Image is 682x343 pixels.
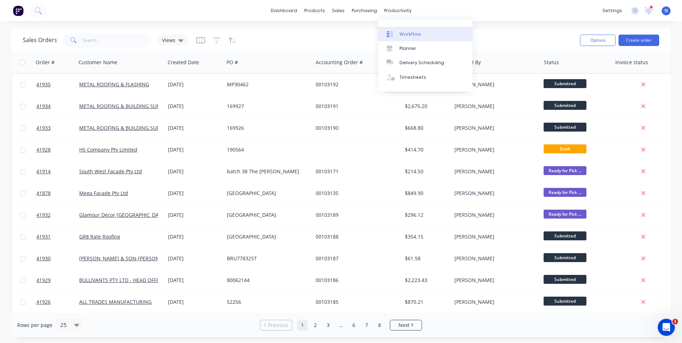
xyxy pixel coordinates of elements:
div: [PERSON_NAME] [454,255,534,262]
a: 41933 [36,117,79,139]
div: [PERSON_NAME] [454,103,534,110]
a: HS Company Pty Limited [79,146,137,153]
a: 41878 [36,183,79,204]
a: Page 3 [323,320,334,331]
a: Page 2 [310,320,321,331]
button: Options [580,35,616,46]
div: $2,675.20 [405,103,447,110]
a: ALL TRADES MANUFACTURING [79,298,152,305]
span: 41926 [36,298,51,306]
span: Views [162,36,175,44]
h1: Sales Orders [23,37,57,43]
span: Submitted [544,253,586,262]
div: Order # [36,59,55,66]
div: Timesheets [399,74,426,81]
a: [PERSON_NAME] & SON-[PERSON_NAME] [79,255,178,262]
a: GR8 Rate Roofing [79,233,120,240]
div: Created Date [168,59,199,66]
a: 41934 [36,96,79,117]
span: 41878 [36,190,51,197]
div: [PERSON_NAME] [454,124,534,132]
a: METAL ROOFING & FLASHING [79,81,149,88]
div: Planner [399,45,416,52]
a: 41929 [36,270,79,291]
a: Previous page [260,322,292,329]
div: [DATE] [168,255,221,262]
span: Next [398,322,409,329]
div: [GEOGRAPHIC_DATA] [227,211,306,219]
span: Rows per page [17,322,52,329]
span: 41931 [36,233,51,240]
a: Planner [378,41,473,56]
div: $61.58 [405,255,447,262]
div: [PERSON_NAME] [454,81,534,88]
span: 41928 [36,146,51,153]
span: 41934 [36,103,51,110]
div: 00103187 [316,255,395,262]
a: Workflow [378,27,473,41]
button: Create order [619,35,659,46]
div: 00103189 [316,211,395,219]
span: 41933 [36,124,51,132]
ul: Pagination [257,320,425,331]
div: [DATE] [168,190,221,197]
div: [DATE] [168,298,221,306]
span: Ready for Pick ... [544,166,586,175]
div: $214.50 [405,168,447,175]
iframe: Intercom live chat [658,319,675,336]
a: Page 8 [374,320,385,331]
div: [DATE] [168,81,221,88]
div: [DATE] [168,168,221,175]
div: purchasing [348,5,381,16]
a: 41931 [36,226,79,247]
a: Delivery Scheduling [378,56,473,70]
div: [DATE] [168,124,221,132]
a: Mega Facade Pty Ltd [79,190,128,196]
div: Customer Name [78,59,117,66]
div: [PERSON_NAME] [454,146,534,153]
span: 41932 [36,211,51,219]
a: 41926 [36,291,79,313]
span: 41935 [36,81,51,88]
div: 00103185 [316,298,395,306]
div: Status [544,59,559,66]
div: 00103135 [316,190,395,197]
div: [DATE] [168,146,221,153]
div: 00103171 [316,168,395,175]
span: Submitted [544,101,586,110]
a: dashboard [267,5,301,16]
div: Accounting Order # [316,59,363,66]
span: Submitted [544,297,586,306]
a: Page 6 [348,320,359,331]
div: batch 38 The [PERSON_NAME] [227,168,306,175]
span: Previous [268,322,288,329]
div: Delivery Scheduling [399,60,444,66]
div: [PERSON_NAME] [454,211,534,219]
a: Glamour Decor [GEOGRAPHIC_DATA] [79,211,166,218]
div: 52256 [227,298,306,306]
input: Search... [83,33,152,47]
div: $870.21 [405,298,447,306]
a: South West Facade Pty Ltd [79,168,142,175]
a: Timesheets [378,70,473,85]
div: [GEOGRAPHIC_DATA] [227,233,306,240]
span: Submitted [544,231,586,240]
div: products [301,5,329,16]
div: [PERSON_NAME] [454,298,534,306]
a: 41914 [36,161,79,182]
span: 41929 [36,277,51,284]
div: [DATE] [168,211,221,219]
span: 41914 [36,168,51,175]
div: $354.15 [405,233,447,240]
a: 41932 [36,204,79,226]
div: $414.70 [405,146,447,153]
a: METAL ROOFING & BUILDING SUPPLIES PTY LTD [79,103,192,109]
span: Submitted [544,123,586,132]
div: [PERSON_NAME] [454,277,534,284]
div: [DATE] [168,277,221,284]
div: Workflow [399,31,421,37]
div: 00103188 [316,233,395,240]
a: Jump forward [336,320,346,331]
img: Factory [13,5,24,16]
div: [GEOGRAPHIC_DATA] [227,190,306,197]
